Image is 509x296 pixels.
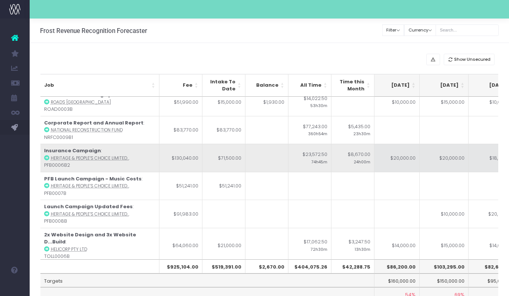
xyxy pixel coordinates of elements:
[159,74,202,97] th: Fee: activate to sort column ascending
[159,88,202,116] td: $51,990.00
[371,228,420,263] td: $14,000.00
[9,281,20,292] img: images/default_profile_image.png
[420,88,469,116] td: $15,000.00
[420,144,469,172] td: $20,000.00
[288,74,331,97] th: All Time: activate to sort column ascending
[40,228,159,263] td: : TOLL0006B
[371,273,420,287] td: $160,000.00
[44,147,101,154] strong: Insurance Campaign
[159,200,202,228] td: $91,983.00
[40,200,159,228] td: : PFB0008B
[202,259,245,273] th: $519,391.00
[51,127,123,133] abbr: National Reconstruction Fund
[40,27,147,34] h3: Frost Revenue Recognition Forecaster
[331,116,374,144] td: $5,435.00
[51,211,129,217] abbr: Heritage & People’s Choice Limited
[310,102,327,109] small: 53h30m
[311,246,327,252] small: 72h30m
[371,259,420,273] th: $86,200.00
[308,130,327,137] small: 360h54m
[331,259,374,273] th: $42,288.75
[331,228,374,263] td: $3,247.50
[288,116,331,144] td: $77,243.00
[51,155,129,161] abbr: Heritage & People’s Choice Limited
[354,158,370,165] small: 24h00m
[40,116,159,144] td: : NRFC0009B1
[44,231,136,246] strong: 2x Website Design and 3x Website D...Build
[371,144,420,172] td: $20,000.00
[40,88,159,116] td: : ROAD0003B
[288,228,331,263] td: $17,062.50
[159,116,202,144] td: $83,770.00
[353,130,370,137] small: 23h30m
[444,54,495,65] button: Show Unsecured
[51,246,87,252] abbr: Helicorp Pty Ltd
[245,259,288,273] th: $2,670.00
[420,74,469,97] th: Nov 25: activate to sort column ascending
[159,259,202,273] th: $925,104.00
[159,228,202,263] td: $64,060.00
[420,273,469,287] td: $150,000.00
[159,172,202,200] td: $51,241.00
[420,228,469,263] td: $15,000.00
[420,259,469,273] th: $103,295.00
[288,88,331,116] td: $14,022.50
[44,203,133,210] strong: Launch Campaign Updated Fees
[202,116,245,144] td: $83,770.00
[382,24,404,36] button: Filter
[371,88,420,116] td: $10,000.00
[371,74,420,97] th: Oct 25: activate to sort column ascending
[245,88,288,116] td: $1,930.00
[44,175,142,182] strong: PFB Launch Campaign - Music Costs
[331,74,374,97] th: Time this Month: activate to sort column ascending
[436,24,499,36] input: Search...
[40,74,159,97] th: Job: activate to sort column ascending
[44,119,143,126] strong: Corporate Report and Annual Report
[331,144,374,172] td: $8,670.00
[404,24,436,36] button: Currency
[51,183,129,189] abbr: Heritage & People’s Choice Limited
[288,259,331,273] th: $404,075.26
[202,144,245,172] td: $71,500.00
[159,144,202,172] td: $130,040.00
[420,200,469,228] td: $10,000.00
[202,74,245,97] th: Intake To Date: activate to sort column ascending
[355,246,370,252] small: 13h30m
[202,88,245,116] td: $15,000.00
[245,74,288,97] th: Balance: activate to sort column ascending
[40,144,159,172] td: : PFB0006B2
[51,99,111,105] abbr: Roads Australia
[40,273,374,287] td: Targets
[202,172,245,200] td: $51,241.00
[202,228,245,263] td: $21,000.00
[311,158,327,165] small: 74h45m
[40,172,159,200] td: : PFB0007B
[288,144,331,172] td: $23,572.50
[454,56,490,63] span: Show Unsecured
